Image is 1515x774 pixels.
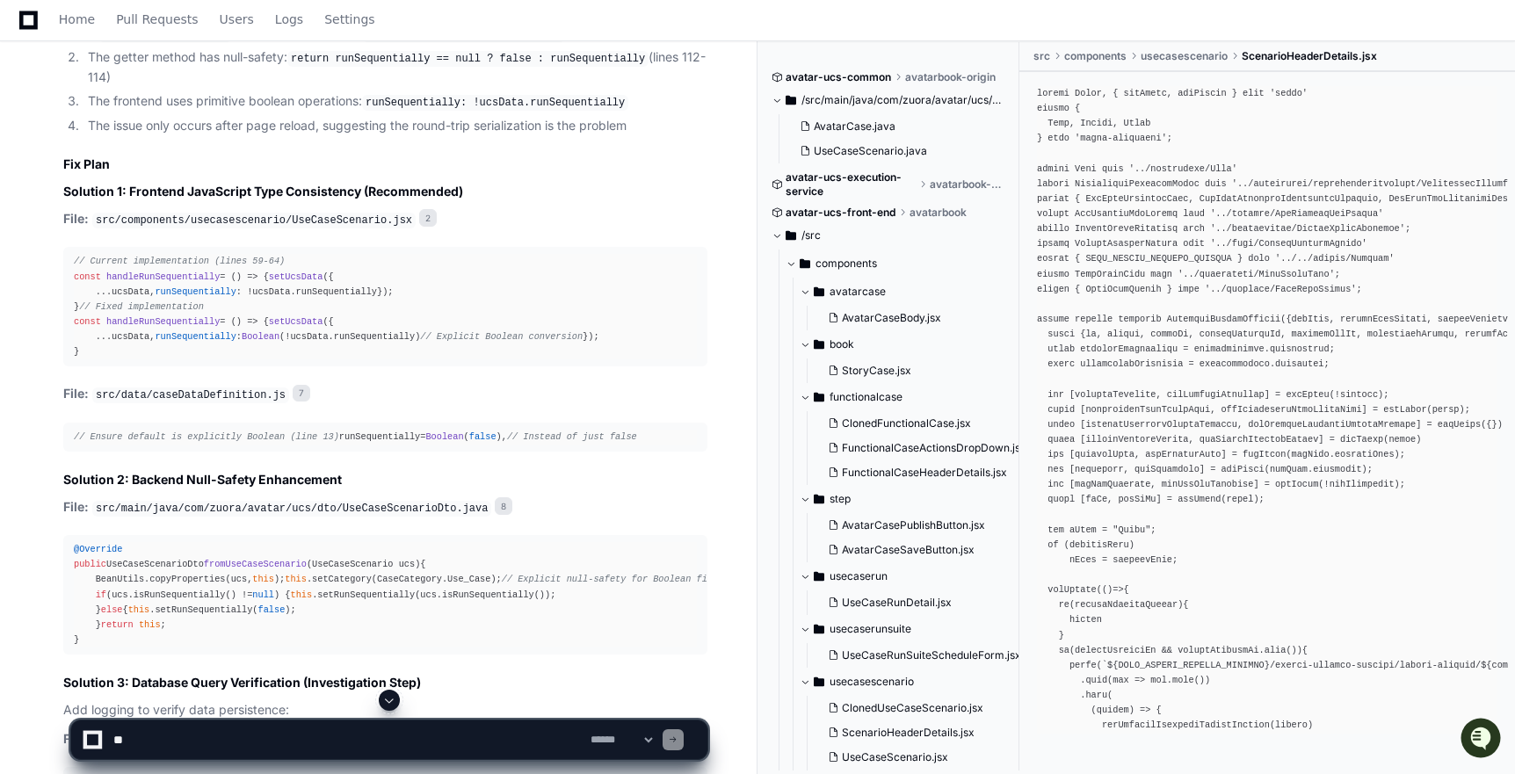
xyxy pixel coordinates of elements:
code: src/components/usecasescenario/UseCaseScenario.jsx [92,213,416,228]
span: runSequentially [155,331,236,342]
span: // Explicit null-safety for Boolean fields [502,574,729,584]
li: The getter method has null-safety: (lines 112-114) [83,47,707,88]
button: usecaserun [800,562,1034,590]
svg: Directory [814,334,824,355]
span: Pull Requests [116,14,198,25]
a: Powered byPylon [124,184,213,198]
button: Start new chat [299,136,320,157]
div: Start new chat [60,131,288,148]
span: false [469,431,497,442]
span: StoryCase.jsx [842,364,911,378]
span: fromUseCaseScenario [204,559,307,569]
button: FunctionalCaseActionsDropDown.jsx [821,436,1026,460]
span: return [101,619,134,630]
span: book [830,337,854,351]
span: avatar-ucs-execution-service [786,170,916,199]
span: 7 [293,385,310,402]
h3: Solution 2: Backend Null-Safety Enhancement [63,471,707,488]
span: // Current implementation (lines 59-64) [74,256,285,266]
span: FunctionalCaseHeaderDetails.jsx [842,466,1007,480]
img: PlayerZero [18,18,53,53]
span: FunctionalCaseActionsDropDown.jsx [842,441,1026,455]
span: runSequentially [155,286,236,297]
svg: Directory [814,488,824,510]
span: usecasescenario [1141,49,1228,63]
span: this [139,619,161,630]
span: /src/main/java/com/zuora/avatar/ucs/dataobjects [801,93,1006,107]
span: Logs [275,14,303,25]
code: src/main/java/com/zuora/avatar/ucs/dto/UseCaseScenarioDto.java [92,501,491,517]
span: ScenarioHeaderDetails.jsx [1242,49,1377,63]
button: usecasescenario [800,668,1034,696]
span: setUcsData [269,271,323,282]
svg: Directory [786,90,796,111]
button: AvatarCaseBody.jsx [821,306,1024,330]
span: usecasescenario [830,675,914,689]
span: usecaserun [830,569,888,583]
button: AvatarCasePublishButton.jsx [821,513,1024,538]
svg: Directory [814,671,824,692]
iframe: Open customer support [1459,716,1506,763]
span: AvatarCaseSaveButton.jsx [842,543,975,557]
div: UseCaseScenarioDto { BeanUtils.copyProperties(ucs, ); .setCategory(CaseCategory.Use_Case); (ucs.i... [74,542,697,647]
span: Home [59,14,95,25]
code: src/data/caseDataDefinition.js [92,387,289,403]
span: components [1064,49,1127,63]
button: usecaserunsuite [800,615,1034,643]
span: // Fixed implementation [79,301,204,312]
span: /src [801,228,821,242]
span: UseCaseRunSuiteScheduleForm.jsx [842,648,1021,662]
span: avatar-ucs-common [786,70,891,84]
span: usecaserunsuite [830,622,911,636]
span: Settings [324,14,374,25]
span: const [74,316,101,327]
span: step [830,492,851,506]
button: ClonedFunctionalCase.jsx [821,411,1026,436]
svg: Directory [814,618,824,640]
button: /src/main/java/com/zuora/avatar/ucs/dataobjects [772,86,1006,114]
span: const [74,271,101,282]
button: book [800,330,1034,358]
span: ClonedFunctionalCase.jsx [842,416,971,430]
strong: File: [63,386,89,401]
button: UseCaseScenario.java [793,139,996,163]
svg: Directory [800,253,810,274]
div: runSequentially= ( ), [74,430,697,445]
span: 2 [419,209,437,227]
svg: Directory [786,225,796,246]
div: We're offline, but we'll be back soon! [60,148,255,163]
span: avatarcase [830,285,886,299]
h3: Solution 1: Frontend JavaScript Type Consistency (Recommended) [63,183,707,200]
span: avatarbook-origin [930,177,1006,192]
svg: Directory [814,281,824,302]
span: this [290,590,312,600]
span: handleRunSequentially [106,271,220,282]
code: return runSequentially == null ? false : runSequentially [287,51,649,67]
button: StoryCase.jsx [821,358,1024,383]
span: // Explicit Boolean conversion [420,331,583,342]
h3: Solution 3: Database Query Verification (Investigation Step) [63,674,707,691]
button: functionalcase [800,383,1034,411]
span: false [258,604,286,615]
button: AvatarCaseSaveButton.jsx [821,538,1024,562]
li: The frontend uses primitive boolean operations: [83,91,707,112]
span: AvatarCasePublishButton.jsx [842,518,985,532]
strong: File: [63,499,89,514]
h2: Fix Plan [63,156,707,173]
button: /src [772,221,1006,250]
span: null [252,590,274,600]
span: this [285,574,307,584]
span: 8 [495,497,512,515]
li: The issue only occurs after page reload, suggesting the round-trip serialization is the problem [83,116,707,136]
span: components [815,257,877,271]
button: UseCaseRunDetail.jsx [821,590,1024,615]
span: // Instead of just false [507,431,637,442]
span: UseCaseScenario.java [814,144,927,158]
strong: File: [63,211,89,226]
button: UseCaseRunSuiteScheduleForm.jsx [821,643,1024,668]
span: @Override [74,544,122,554]
svg: Directory [814,387,824,408]
button: AvatarCase.java [793,114,996,139]
span: this [252,574,274,584]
